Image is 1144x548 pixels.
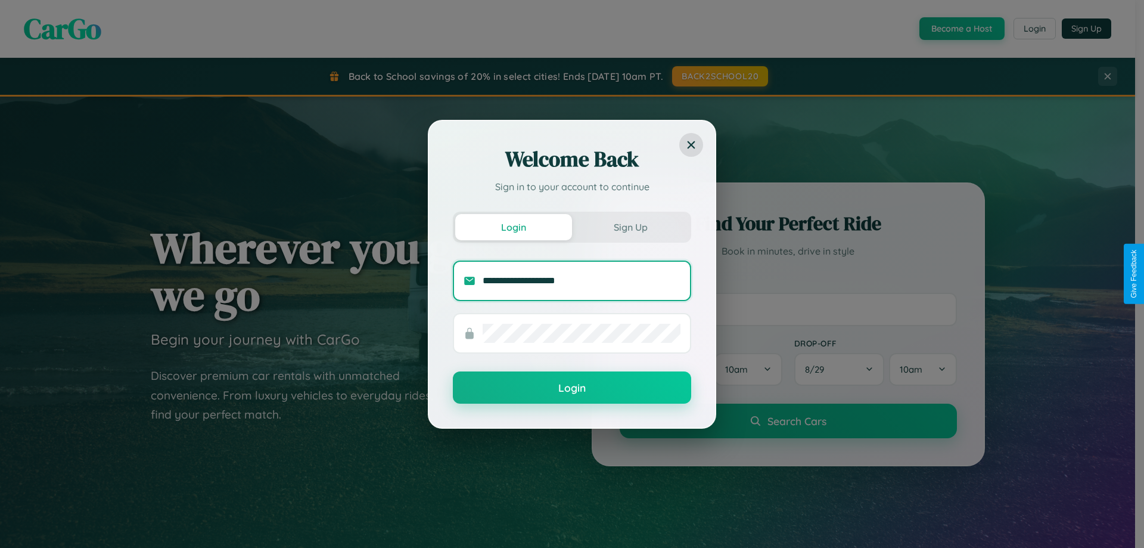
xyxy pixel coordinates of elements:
[572,214,689,240] button: Sign Up
[453,145,691,174] h2: Welcome Back
[1130,250,1138,298] div: Give Feedback
[453,371,691,404] button: Login
[453,179,691,194] p: Sign in to your account to continue
[455,214,572,240] button: Login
